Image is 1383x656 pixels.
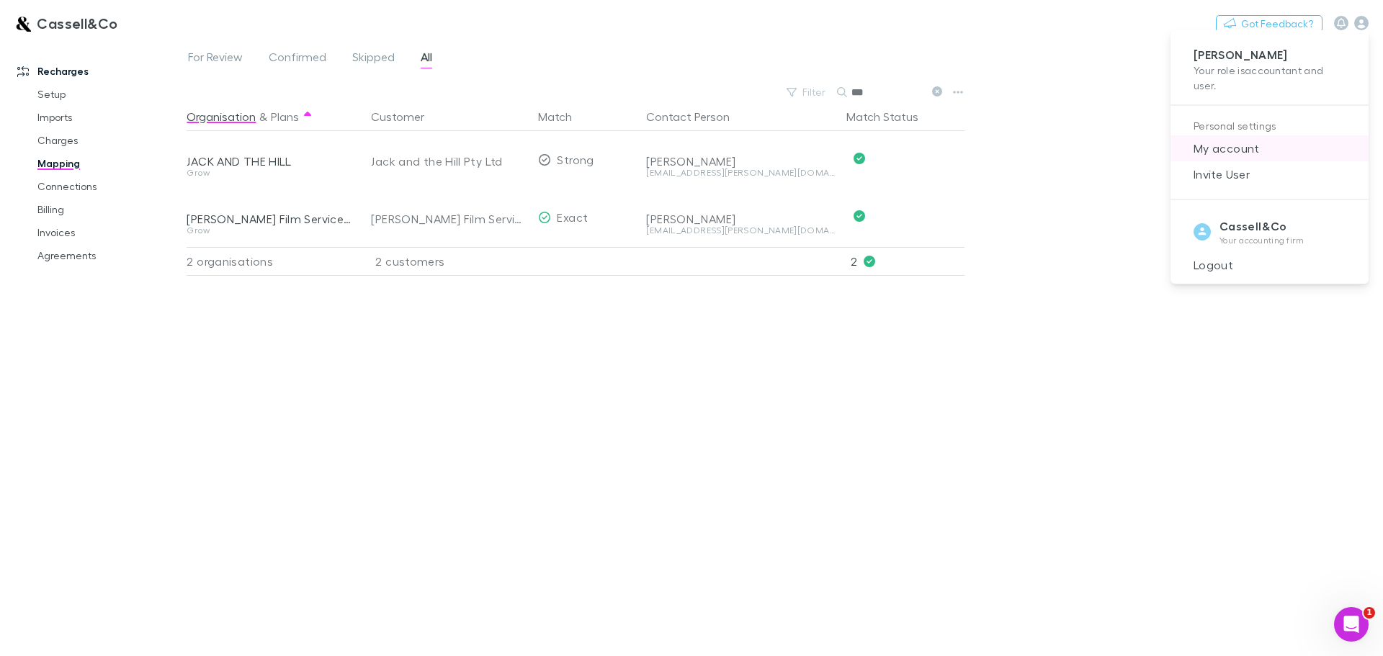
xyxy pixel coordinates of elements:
[1182,256,1357,274] span: Logout
[1219,235,1304,246] p: Your accounting firm
[1334,607,1369,642] iframe: Intercom live chat
[1182,140,1357,157] span: My account
[1364,607,1375,619] span: 1
[1219,219,1287,233] strong: Cassell&Co
[1194,63,1346,93] p: Your role is accountant and user .
[1182,166,1357,183] span: Invite User
[1194,117,1346,135] p: Personal settings
[1194,48,1346,63] p: [PERSON_NAME]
